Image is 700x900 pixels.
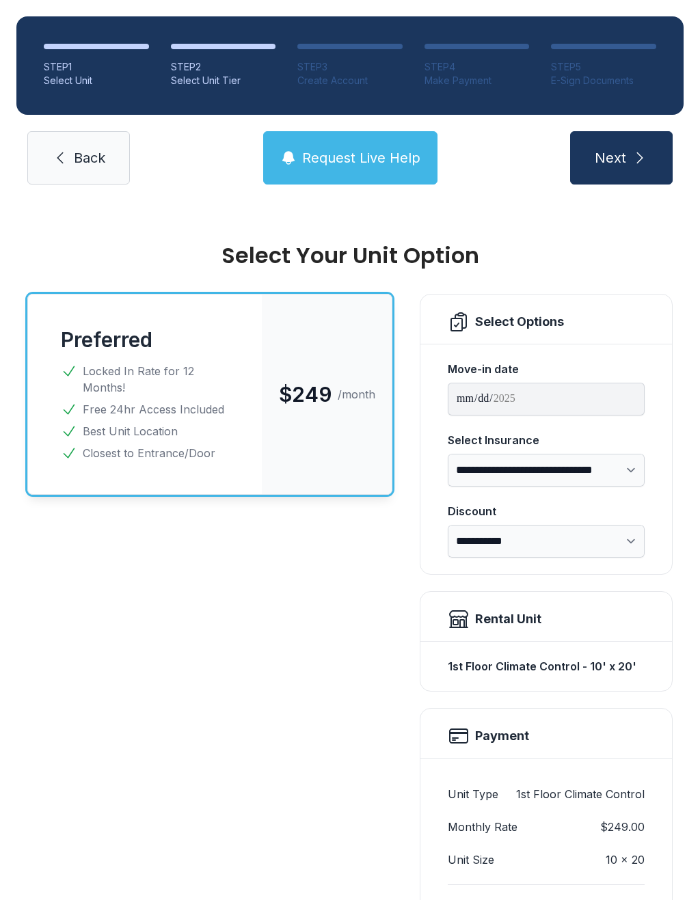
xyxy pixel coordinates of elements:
span: Closest to Entrance/Door [83,445,215,461]
span: $249 [279,382,332,407]
div: Select Unit Tier [171,74,276,87]
div: Rental Unit [475,610,541,629]
h2: Payment [475,726,529,746]
div: 1st Floor Climate Control - 10' x 20' [448,653,645,680]
div: E-Sign Documents [551,74,656,87]
dd: $249.00 [600,819,645,835]
span: Request Live Help [302,148,420,167]
div: STEP 1 [44,60,149,74]
dt: Monthly Rate [448,819,517,835]
div: Select Options [475,312,564,331]
span: Next [595,148,626,167]
div: STEP 5 [551,60,656,74]
div: Select Your Unit Option [27,245,673,267]
div: Move-in date [448,361,645,377]
button: Preferred [61,327,152,352]
input: Move-in date [448,383,645,415]
div: Discount [448,503,645,519]
div: Create Account [297,74,403,87]
div: Select Insurance [448,432,645,448]
span: Free 24hr Access Included [83,401,224,418]
div: Select Unit [44,74,149,87]
dt: Unit Type [448,786,498,802]
span: /month [338,386,375,403]
span: Best Unit Location [83,423,178,439]
div: STEP 3 [297,60,403,74]
div: Make Payment [425,74,530,87]
dd: 1st Floor Climate Control [516,786,645,802]
dd: 10 x 20 [606,851,645,868]
dt: Unit Size [448,851,494,868]
select: Discount [448,525,645,558]
span: Locked In Rate for 12 Months! [83,363,229,396]
span: Back [74,148,105,167]
div: STEP 4 [425,60,530,74]
div: STEP 2 [171,60,276,74]
select: Select Insurance [448,454,645,487]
